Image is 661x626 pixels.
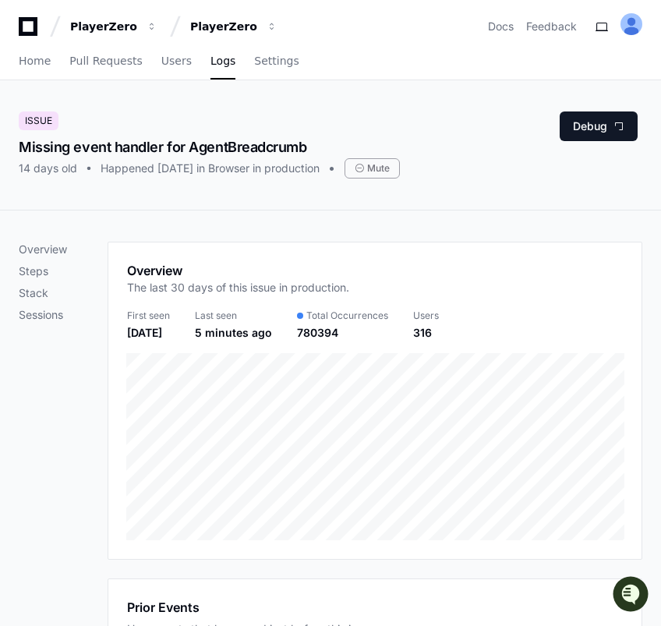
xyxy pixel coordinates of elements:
h1: Prior Events [127,598,200,617]
p: Steps [19,263,108,279]
button: Feedback [526,19,577,34]
a: Pull Requests [69,44,142,80]
a: Powered byPylon [110,163,189,175]
img: ALV-UjVcatvuIE3Ry8vbS9jTwWSCDSui9a-KCMAzof9oLoUoPIJpWA8kMXHdAIcIkQmvFwXZGxSVbioKmBNr7v50-UrkRVwdj... [620,13,642,35]
span: Pylon [155,164,189,175]
div: First seen [127,309,170,322]
a: Docs [488,19,514,34]
div: PlayerZero [70,19,137,34]
div: Mute [345,158,400,179]
p: The last 30 days of this issue in production. [127,280,349,295]
iframe: Open customer support [611,575,653,617]
button: Start new chat [265,121,284,140]
div: [DATE] [127,325,170,341]
button: Debug [560,111,638,141]
div: 14 days old [19,161,77,176]
h1: Overview [127,261,349,280]
div: Welcome [16,62,284,87]
div: Last seen [195,309,272,322]
p: Overview [19,242,108,257]
div: Users [413,309,439,322]
a: Users [161,44,192,80]
a: Settings [254,44,299,80]
span: Home [19,56,51,65]
img: 1756235613930-3d25f9e4-fa56-45dd-b3ad-e072dfbd1548 [16,116,44,144]
p: Sessions [19,307,108,323]
span: Total Occurrences [306,309,388,322]
div: Start new chat [53,116,256,132]
span: Pull Requests [69,56,142,65]
div: We're available if you need us! [53,132,197,144]
img: PlayerZero [16,16,47,47]
p: Stack [19,285,108,301]
button: PlayerZero [64,12,164,41]
div: Happened [DATE] in Browser in production [101,161,320,176]
span: Logs [210,56,235,65]
button: PlayerZero [184,12,284,41]
div: Issue [19,111,58,130]
div: PlayerZero [190,19,257,34]
app-pz-page-link-header: Overview [127,261,623,305]
a: Home [19,44,51,80]
div: 5 minutes ago [195,325,272,341]
span: Users [161,56,192,65]
div: Missing event handler for AgentBreadcrumb [19,136,400,158]
div: 316 [413,325,439,341]
div: 780394 [297,325,388,341]
span: Settings [254,56,299,65]
a: Logs [210,44,235,80]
